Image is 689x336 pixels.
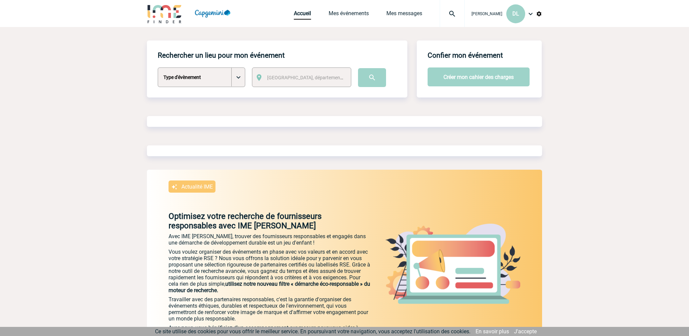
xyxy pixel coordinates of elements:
span: utilisez notre nouveau filtre « démarche éco-responsable » du moteur de recherche. [169,281,370,293]
a: Mes événements [329,10,369,20]
a: Mes messages [386,10,422,20]
h4: Confier mon événement [428,51,503,59]
span: [GEOGRAPHIC_DATA], département, région... [267,75,361,80]
img: actu.png [385,224,520,304]
input: Submit [358,68,386,87]
a: En savoir plus [476,328,509,335]
span: DL [512,10,519,17]
h4: Rechercher un lieu pour mon événement [158,51,285,59]
p: Travailler avec des partenaires responsables, c'est la garantie d'organiser des événements éthiqu... [169,296,371,322]
p: Optimisez votre recherche de fournisseurs responsables avec IME [PERSON_NAME] [147,212,371,230]
p: Vous voulez organiser des événements en phase avec vos valeurs et en accord avec votre stratégie ... [169,249,371,293]
button: Créer mon cahier des charges [428,67,530,86]
span: Ce site utilise des cookies pour vous offrir le meilleur service. En poursuivant votre navigation... [155,328,470,335]
a: Accueil [294,10,311,20]
span: [PERSON_NAME] [471,11,502,16]
p: Avec IME [PERSON_NAME], trouver des fournisseurs responsables et engagés dans une démarche de dév... [169,233,371,246]
a: J'accepte [514,328,537,335]
img: IME-Finder [147,4,182,23]
p: Actualité IME [181,184,213,190]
